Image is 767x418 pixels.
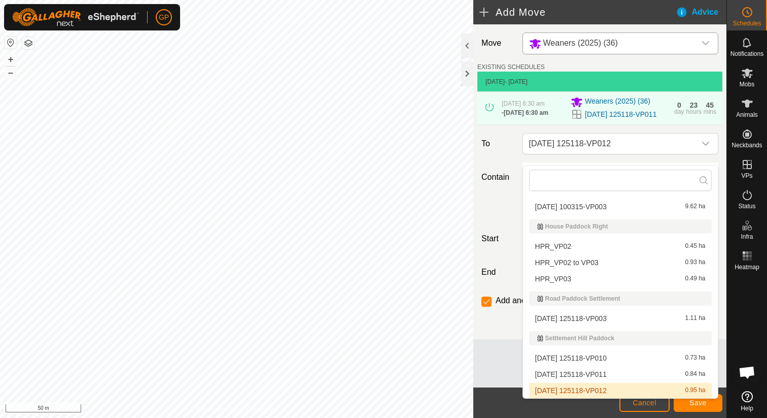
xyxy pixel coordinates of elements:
[685,315,705,322] span: 1.11 ha
[12,8,139,26] img: Gallagher Logo
[685,275,705,282] span: 0.49 ha
[159,12,169,23] span: GP
[695,33,716,54] div: dropdown trigger
[733,20,761,26] span: Schedules
[674,109,684,115] div: day
[674,394,722,412] button: Save
[689,399,707,407] span: Save
[731,142,762,148] span: Neckbands
[477,33,518,54] label: Move
[505,78,528,85] span: - [DATE]
[525,33,695,54] span: Weaners (2025)
[535,243,572,250] span: HPR_VP02
[477,133,518,154] label: To
[685,387,705,394] span: 0.95 ha
[529,383,712,398] li: 2025-08-31 125118-VP012
[5,67,17,79] button: –
[529,350,712,366] li: 2025-08-31 125118-VP010
[525,134,695,154] span: 2025-08-31 125118-VP012
[535,371,607,378] span: [DATE] 125118-VP011
[196,405,234,414] a: Privacy Policy
[535,387,607,394] span: [DATE] 125118-VP012
[535,355,607,362] span: [DATE] 125118-VP010
[685,203,705,210] span: 9.62 ha
[738,203,755,209] span: Status
[537,335,704,341] div: Settlement Hill Paddock
[730,51,763,57] span: Notifications
[727,387,767,415] a: Help
[477,171,518,183] label: Contain
[619,394,670,412] button: Cancel
[741,234,753,240] span: Infra
[529,255,712,270] li: HPR_VP02 to VP03
[685,371,705,378] span: 0.84 ha
[496,297,601,305] label: Add another scheduled move
[477,233,518,245] label: Start
[535,275,572,282] span: HPR_VP03
[247,405,276,414] a: Contact Us
[477,62,545,72] label: EXISTING SCHEDULES
[685,259,705,266] span: 0.93 ha
[5,53,17,66] button: +
[732,357,762,388] div: Open chat
[529,199,712,214] li: 2025-09-19 100315-VP003
[695,134,716,154] div: dropdown trigger
[706,102,714,109] div: 45
[537,223,704,230] div: House Paddock Right
[529,311,712,326] li: 2025-08-31 125118-VP003
[677,102,681,109] div: 0
[685,355,705,362] span: 0.73 ha
[741,405,753,411] span: Help
[535,315,607,322] span: [DATE] 125118-VP003
[633,399,656,407] span: Cancel
[740,81,754,87] span: Mobs
[537,296,704,302] div: Road Paddock Settlement
[736,112,758,118] span: Animals
[676,6,726,18] div: Advice
[741,173,752,179] span: VPs
[529,271,712,286] li: HPR_VP03
[5,37,17,49] button: Reset Map
[585,96,650,108] span: Weaners (2025) (36)
[523,39,718,398] ul: Option List
[502,108,548,117] div: -
[535,259,599,266] span: HPR_VP02 to VP03
[479,6,675,18] h2: Add Move
[535,203,607,210] span: [DATE] 100315-VP003
[690,102,698,109] div: 23
[686,109,702,115] div: hours
[477,266,518,278] label: End
[529,367,712,382] li: 2025-08-31 125118-VP011
[704,109,716,115] div: mins
[485,78,505,85] span: [DATE]
[529,239,712,254] li: HPR_VP02
[504,109,548,116] span: [DATE] 6:30 am
[22,37,34,49] button: Map Layers
[685,243,705,250] span: 0.45 ha
[502,100,544,107] span: [DATE] 6:30 am
[585,109,656,120] a: [DATE] 125118-VP011
[735,264,759,270] span: Heatmap
[543,39,618,47] span: Weaners (2025) (36)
